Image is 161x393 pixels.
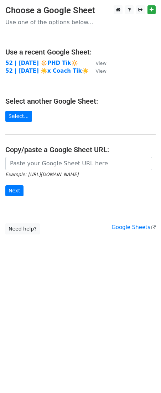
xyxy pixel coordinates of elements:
a: Google Sheets [111,224,156,231]
a: Need help? [5,223,40,234]
h3: Choose a Google Sheet [5,5,156,16]
a: Select... [5,111,32,122]
a: View [89,60,107,66]
h4: Copy/paste a Google Sheet URL: [5,145,156,154]
input: Paste your Google Sheet URL here [5,157,152,170]
small: View [96,68,107,74]
small: View [96,61,107,66]
h4: Use a recent Google Sheet: [5,48,156,56]
input: Next [5,185,24,196]
a: 52 | [DATE] ☀️x Coach Tik☀️ [5,68,89,74]
a: View [89,68,107,74]
a: 52 | [DATE] 🔆PHD Tik🔆 [5,60,78,66]
h4: Select another Google Sheet: [5,97,156,105]
p: Use one of the options below... [5,19,156,26]
small: Example: [URL][DOMAIN_NAME] [5,172,78,177]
